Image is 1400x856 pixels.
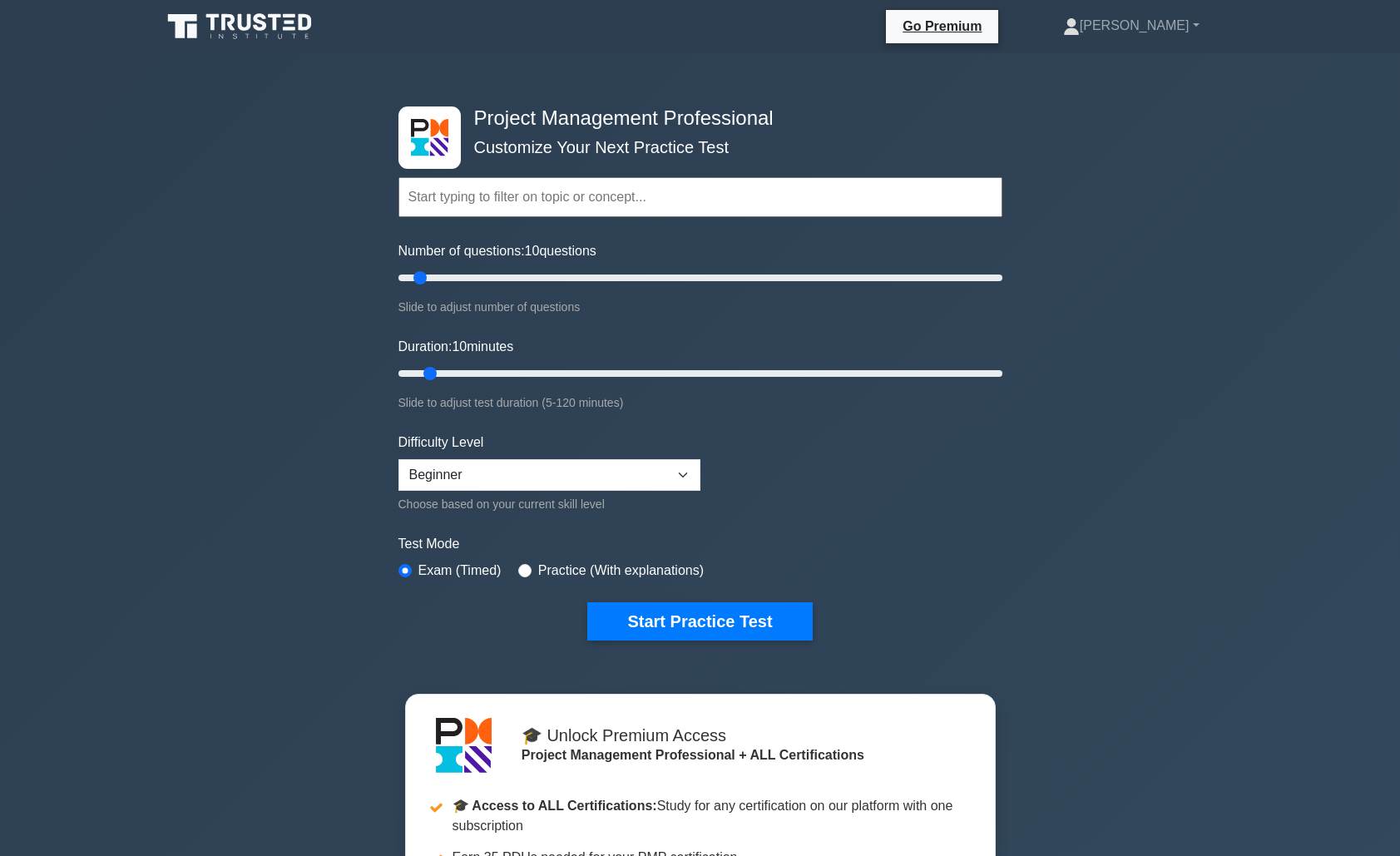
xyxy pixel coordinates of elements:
span: 10 [525,244,540,258]
a: [PERSON_NAME] [1023,9,1239,42]
div: Choose based on your current skill level [398,494,700,514]
div: Slide to adjust number of questions [398,297,1002,317]
span: 10 [452,339,467,354]
h4: Project Management Professional [467,106,921,131]
div: Slide to adjust test duration (5-120 minutes) [398,393,1002,413]
label: Practice (With explanations) [538,561,704,581]
label: Number of questions: questions [398,241,596,261]
label: Test Mode [398,534,1002,554]
label: Exam (Timed) [418,561,502,581]
input: Start typing to filter on topic or concept... [398,177,1002,217]
a: Go Premium [893,16,992,37]
label: Difficulty Level [398,433,484,453]
label: Duration: minutes [398,337,514,357]
button: Start Practice Test [587,602,812,641]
